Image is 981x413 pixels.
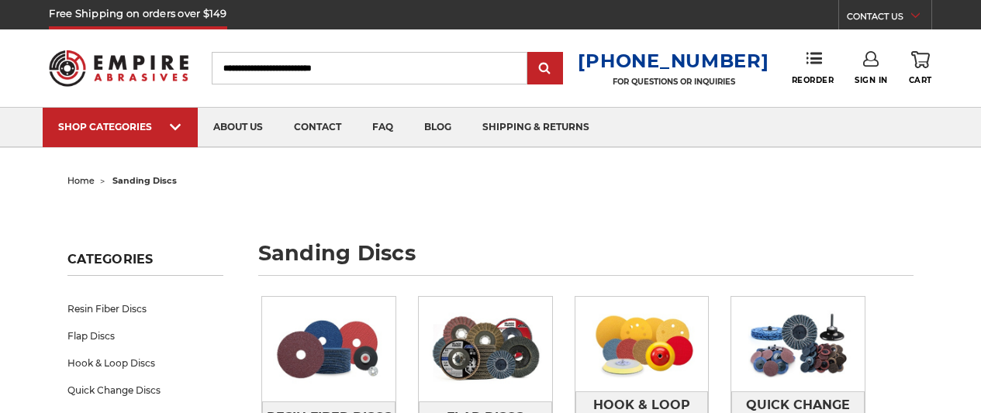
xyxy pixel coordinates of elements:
[67,349,223,377] a: Hook & Loop Discs
[198,108,278,147] a: about us
[112,175,177,186] span: sanding discs
[575,297,709,391] img: Hook & Loop Discs
[731,297,865,391] img: Quick Change Discs
[357,108,409,147] a: faq
[58,121,182,133] div: SHOP CATEGORIES
[847,8,931,29] a: CONTACT US
[49,41,188,95] img: Empire Abrasives
[67,322,223,349] a: Flap Discs
[792,51,834,84] a: Reorder
[278,108,357,147] a: contact
[262,301,396,396] img: Resin Fiber Discs
[258,243,914,276] h1: sanding discs
[67,377,223,404] a: Quick Change Discs
[419,301,552,396] img: Flap Discs
[409,108,467,147] a: blog
[67,252,223,276] h5: Categories
[792,75,834,85] span: Reorder
[67,175,95,186] a: home
[467,108,605,147] a: shipping & returns
[909,75,932,85] span: Cart
[909,51,932,85] a: Cart
[578,50,769,72] a: [PHONE_NUMBER]
[855,75,888,85] span: Sign In
[67,295,223,322] a: Resin Fiber Discs
[530,53,561,84] input: Submit
[578,77,769,87] p: FOR QUESTIONS OR INQUIRIES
